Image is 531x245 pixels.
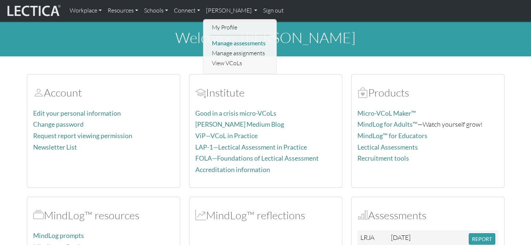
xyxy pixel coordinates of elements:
[357,209,498,222] h2: Assessments
[195,86,336,99] h2: Institute
[391,233,411,241] span: [DATE]
[195,209,206,222] span: MindLog
[33,86,174,99] h2: Account
[210,58,271,68] a: View VCoLs
[203,3,260,18] a: [PERSON_NAME]
[195,86,206,99] span: Account
[141,3,171,18] a: Schools
[33,209,174,222] h2: MindLog™ resources
[171,3,203,18] a: Connect
[33,120,84,128] a: Change password
[357,154,409,162] a: Recruitment tools
[357,209,368,222] span: Assessments
[357,86,368,99] span: Products
[195,143,307,151] a: LAP-1—Lectical Assessment in Practice
[357,120,418,128] a: MindLog for Adults™
[33,143,77,151] a: Newsletter List
[210,22,271,32] a: My Profile
[195,209,336,222] h2: MindLog™ reflections
[33,232,84,239] a: MindLog prompts
[357,143,418,151] a: Lectical Assessments
[195,166,270,174] a: Accreditation information
[210,22,271,68] ul: [PERSON_NAME]
[210,48,271,58] a: Manage assignments
[260,3,287,18] a: Sign out
[33,109,121,117] a: Edit your personal information
[195,109,276,117] a: Good in a crisis micro-VCoLs
[357,86,498,99] h2: Products
[469,233,495,245] button: REPORT
[357,119,498,130] p: —Watch yourself grow!
[105,3,141,18] a: Resources
[210,38,271,48] a: Manage assessments
[33,209,44,222] span: MindLog™ resources
[6,4,61,18] img: lecticalive
[195,120,284,128] a: [PERSON_NAME] Medium Blog
[357,132,427,140] a: MindLog™ for Educators
[67,3,105,18] a: Workplace
[33,132,132,140] a: Request report viewing permission
[33,86,44,99] span: Account
[195,154,319,162] a: FOLA—Foundations of Lectical Assessment
[195,132,258,140] a: ViP—VCoL in Practice
[357,109,416,117] a: Micro-VCoL Maker™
